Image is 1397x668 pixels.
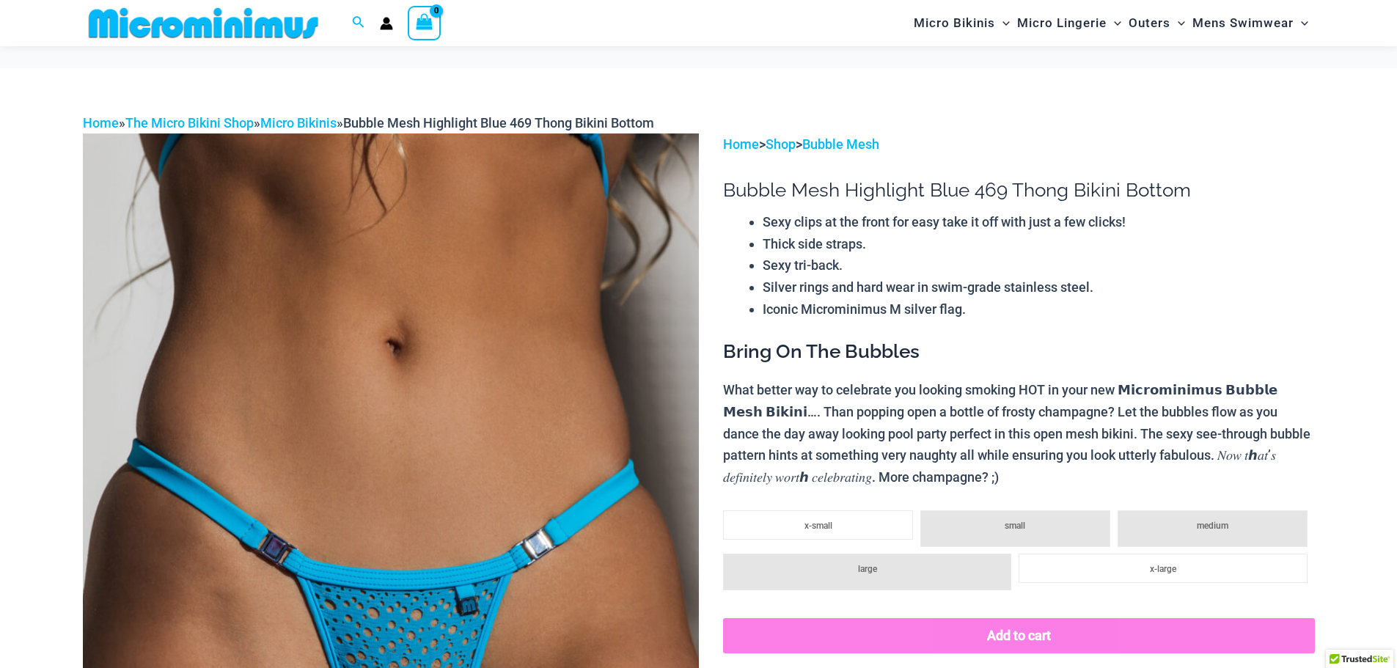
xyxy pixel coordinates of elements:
[1125,4,1189,42] a: OutersMenu ToggleMenu Toggle
[723,339,1314,364] h3: Bring On The Bubbles
[343,115,654,131] span: Bubble Mesh Highlight Blue 469 Thong Bikini Bottom
[1189,4,1312,42] a: Mens SwimwearMenu ToggleMenu Toggle
[723,554,1011,590] li: large
[1170,4,1185,42] span: Menu Toggle
[380,17,393,30] a: Account icon link
[766,136,796,152] a: Shop
[763,233,1314,255] li: Thick side straps.
[408,6,441,40] a: View Shopping Cart, empty
[1197,521,1228,531] span: medium
[763,276,1314,298] li: Silver rings and hard wear in swim-grade stainless steel.
[914,4,995,42] span: Micro Bikinis
[1294,4,1308,42] span: Menu Toggle
[83,7,324,40] img: MM SHOP LOGO FLAT
[1129,4,1170,42] span: Outers
[723,510,913,540] li: x-small
[920,510,1110,547] li: small
[723,618,1314,653] button: Add to cart
[1192,4,1294,42] span: Mens Swimwear
[83,115,654,131] span: » » »
[1019,554,1307,583] li: x-large
[83,115,119,131] a: Home
[763,254,1314,276] li: Sexy tri-back.
[802,136,879,152] a: Bubble Mesh
[804,521,832,531] span: x-small
[125,115,254,131] a: The Micro Bikini Shop
[995,4,1010,42] span: Menu Toggle
[1150,564,1176,574] span: x-large
[910,4,1013,42] a: Micro BikinisMenu ToggleMenu Toggle
[723,133,1314,155] p: > >
[1017,4,1107,42] span: Micro Lingerie
[723,136,759,152] a: Home
[1107,4,1121,42] span: Menu Toggle
[352,14,365,32] a: Search icon link
[763,298,1314,320] li: Iconic Microminimus M silver flag.
[763,211,1314,233] li: Sexy clips at the front for easy take it off with just a few clicks!
[260,115,337,131] a: Micro Bikinis
[1005,521,1025,531] span: small
[723,379,1314,488] p: What better way to celebrate you looking smoking HOT in your new 𝗠𝗶𝗰𝗿𝗼𝗺𝗶𝗻𝗶𝗺𝘂𝘀 𝗕𝘂𝗯𝗯𝗹𝗲 𝗠𝗲𝘀𝗵 𝗕𝗶𝗸𝗶𝗻𝗶…...
[1118,510,1308,547] li: medium
[1013,4,1125,42] a: Micro LingerieMenu ToggleMenu Toggle
[908,2,1315,44] nav: Site Navigation
[723,179,1314,202] h1: Bubble Mesh Highlight Blue 469 Thong Bikini Bottom
[858,564,877,574] span: large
